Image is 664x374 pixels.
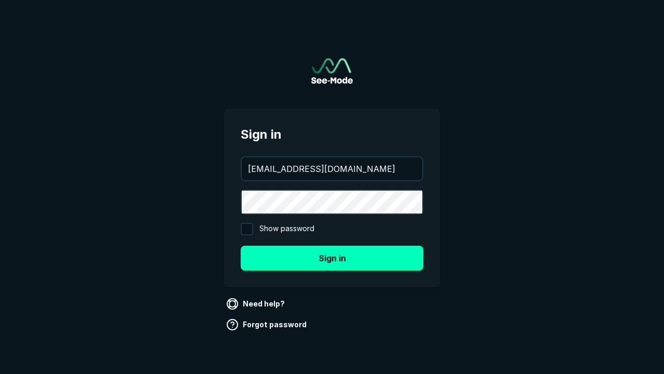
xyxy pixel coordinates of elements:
[259,223,314,235] span: Show password
[311,58,353,84] a: Go to sign in
[242,157,422,180] input: your@email.com
[241,125,423,144] span: Sign in
[224,296,289,312] a: Need help?
[224,316,311,333] a: Forgot password
[241,246,423,271] button: Sign in
[311,58,353,84] img: See-Mode Logo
